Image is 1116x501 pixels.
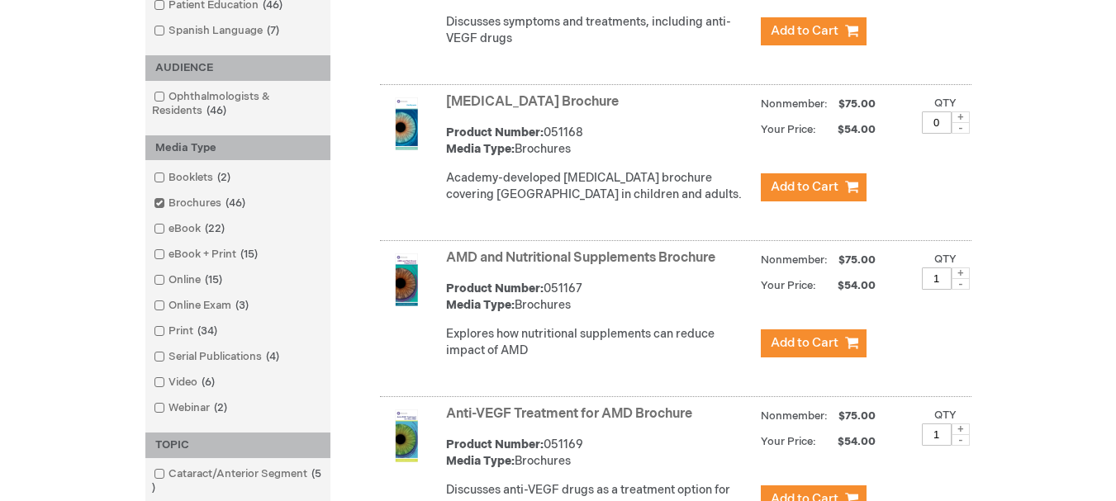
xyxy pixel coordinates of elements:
span: $54.00 [819,279,878,292]
span: Add to Cart [771,335,838,351]
input: Qty [922,267,952,290]
strong: Product Number: [446,437,544,451]
label: Qty [934,97,957,110]
span: 3 [231,299,253,312]
span: 22 [201,222,229,235]
strong: Product Number: [446,125,544,139]
strong: Your Price: [761,123,816,136]
a: Brochures46 [150,196,252,211]
span: Add to Cart [771,23,838,39]
a: Online15 [150,272,229,288]
img: Anti-VEGF Treatment for AMD Brochure [380,409,433,462]
span: 2 [213,171,235,184]
img: AMD and Nutritional Supplements Brochure [380,253,433,306]
span: 2 [210,401,231,414]
span: $54.00 [819,123,878,136]
a: Online Exam3 [150,298,255,314]
input: Qty [922,111,952,134]
div: AUDIENCE [145,55,330,81]
strong: Nonmember: [761,94,828,115]
div: 051168 Brochures [446,125,753,158]
span: 46 [221,196,249,210]
div: Media Type [145,135,330,161]
span: 6 [197,376,219,389]
p: Discusses symptoms and treatments, including anti-VEGF drugs [446,14,753,47]
strong: Your Price: [761,279,816,292]
span: 5 [152,467,321,494]
strong: Nonmember: [761,250,828,271]
strong: Nonmember: [761,406,828,427]
p: Explores how nutritional supplements can reduce impact of AMD [446,326,753,359]
a: eBook + Print15 [150,247,264,262]
div: TOPIC [145,432,330,458]
a: Video6 [150,375,221,390]
strong: Media Type: [446,454,515,468]
button: Add to Cart [761,173,867,201]
span: 4 [262,350,283,363]
span: 46 [202,104,230,117]
button: Add to Cart [761,329,867,357]
div: 051167 Brochures [446,281,753,314]
a: Webinar2 [150,400,234,416]
input: Qty [922,423,952,446]
a: eBook22 [150,221,231,237]
a: Cataract/Anterior Segment5 [150,466,326,496]
a: Print34 [150,324,224,339]
span: $75.00 [836,253,878,267]
a: Serial Publications4 [150,349,286,365]
a: Booklets2 [150,170,237,186]
strong: Media Type: [446,298,515,312]
span: $75.00 [836,409,878,423]
span: 34 [193,324,221,338]
a: AMD and Nutritional Supplements Brochure [446,250,715,266]
label: Qty [934,409,957,422]
img: Amblyopia Brochure [380,97,433,150]
label: Qty [934,253,957,266]
span: 15 [236,248,262,261]
span: 7 [263,24,283,37]
button: Add to Cart [761,17,867,45]
span: 15 [201,273,226,286]
span: Add to Cart [771,179,838,195]
span: $75.00 [836,97,878,111]
a: Anti-VEGF Treatment for AMD Brochure [446,406,692,422]
strong: Media Type: [446,142,515,156]
span: $54.00 [819,435,878,448]
a: Spanish Language7 [150,23,286,39]
strong: Product Number: [446,281,544,295]
div: 051169 Brochures [446,437,753,470]
p: Academy-developed [MEDICAL_DATA] brochure covering [GEOGRAPHIC_DATA] in children and adults. [446,170,753,203]
strong: Your Price: [761,435,816,448]
a: [MEDICAL_DATA] Brochure [446,94,619,110]
a: Ophthalmologists & Residents46 [150,89,326,119]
